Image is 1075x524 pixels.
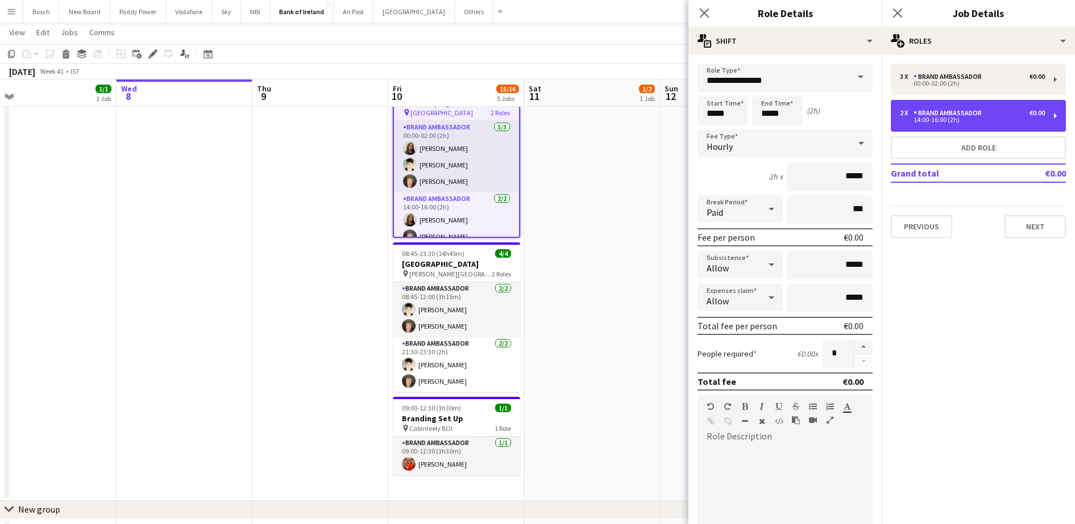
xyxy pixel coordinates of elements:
button: Strikethrough [792,402,800,411]
span: 1/2 [639,85,655,93]
span: 10 [391,90,402,103]
a: View [5,25,30,40]
button: NBI [241,1,270,23]
span: Allow [707,295,729,307]
span: 11 [527,90,541,103]
span: 09:00-12:30 (3h30m) [402,404,461,412]
span: Cabinteely BOI [409,424,453,433]
button: Text Color [843,402,851,411]
div: Brand Ambassador [914,73,986,81]
app-card-role: Brand Ambassador2/214:00-16:00 (2h)[PERSON_NAME][PERSON_NAME] [394,192,519,248]
button: Increase [854,339,873,354]
button: Previous [891,215,952,238]
button: Horizontal Line [741,417,749,426]
button: Bold [741,402,749,411]
div: €0.00 [1030,73,1045,81]
div: 1 Job [96,94,111,103]
div: Total fee per person [698,320,777,332]
span: 2 Roles [492,270,511,278]
div: €0.00 [842,376,864,387]
a: Comms [85,25,119,40]
div: [DATE] [9,66,35,77]
h3: [GEOGRAPHIC_DATA] [393,259,520,269]
div: €0.00 [844,232,864,243]
div: Roles [882,27,1075,55]
div: New group [18,504,60,515]
span: Fri [393,83,402,94]
div: €0.00 [1030,109,1045,117]
h3: Job Details [882,6,1075,20]
span: [PERSON_NAME][GEOGRAPHIC_DATA] [409,270,492,278]
app-card-role: Brand Ambassador2/208:45-12:00 (3h15m)[PERSON_NAME][PERSON_NAME] [393,282,520,337]
span: Week 41 [38,67,66,76]
app-job-card: 08:45-23:30 (14h45m)4/4[GEOGRAPHIC_DATA] [PERSON_NAME][GEOGRAPHIC_DATA]2 RolesBrand Ambassador2/2... [393,242,520,392]
button: Unordered List [809,402,817,411]
button: HTML Code [775,417,783,426]
app-job-card: 09:00-12:30 (3h30m)1/1Branding Set Up Cabinteely BOI1 RoleBrand Ambassador1/109:00-12:30 (3h30m)[... [393,397,520,475]
span: Comms [89,27,115,37]
app-card-role: Brand Ambassador3/300:00-02:00 (2h)[PERSON_NAME][PERSON_NAME][PERSON_NAME] [394,121,519,192]
button: Bank of Ireland [270,1,334,23]
button: Next [1005,215,1066,238]
div: €0.00 [844,320,864,332]
div: 14:00-16:00 (2h) [900,117,1045,123]
app-job-card: 00:00-16:00 (16h)5/5Retail [GEOGRAPHIC_DATA] Homebuying [GEOGRAPHIC_DATA]2 RolesBrand Ambassador3... [393,70,520,238]
span: 8 [119,90,137,103]
span: Sun [665,83,678,94]
span: 1/1 [96,85,111,93]
button: Ordered List [826,402,834,411]
button: Bosch [23,1,60,23]
span: View [9,27,25,37]
a: Jobs [56,25,82,40]
label: People required [698,349,757,359]
h3: Branding Set Up [393,413,520,424]
span: 9 [255,90,271,103]
button: Vodafone [166,1,212,23]
button: Redo [724,402,732,411]
button: Fullscreen [826,416,834,425]
button: Others [455,1,493,23]
span: 08:45-23:30 (14h45m) [402,249,464,258]
span: [GEOGRAPHIC_DATA] [410,108,473,117]
div: 5 Jobs [497,94,518,103]
div: (2h) [807,106,820,116]
button: Underline [775,402,783,411]
span: Sat [529,83,541,94]
div: 00:00-02:00 (2h) [900,81,1045,86]
div: 1 Job [640,94,654,103]
button: Italic [758,402,766,411]
button: An Post [334,1,373,23]
button: Insert video [809,416,817,425]
button: New Board [60,1,110,23]
a: Edit [32,25,54,40]
span: Allow [707,262,729,274]
div: Fee per person [698,232,755,243]
div: Brand Ambassador [914,109,986,117]
div: 2h x [769,171,783,182]
span: Thu [257,83,271,94]
button: Add role [891,136,1066,159]
button: Paste as plain text [792,416,800,425]
span: 2 Roles [491,108,510,117]
span: 12 [663,90,678,103]
td: Grand total [891,164,1012,182]
app-card-role: Brand Ambassador1/109:00-12:30 (3h30m)[PERSON_NAME] [393,437,520,475]
button: Clear Formatting [758,417,766,426]
span: Wed [121,83,137,94]
span: 4/4 [495,249,511,258]
span: Hourly [707,141,733,152]
span: Paid [707,207,723,218]
div: 2 x [900,109,914,117]
app-card-role: Brand Ambassador2/221:30-23:30 (2h)[PERSON_NAME][PERSON_NAME] [393,337,520,392]
div: Shift [688,27,882,55]
button: Sky [212,1,241,23]
span: 1/1 [495,404,511,412]
button: Paddy Power [110,1,166,23]
span: Jobs [61,27,78,37]
span: 1 Role [495,424,511,433]
button: [GEOGRAPHIC_DATA] [373,1,455,23]
span: 15/16 [496,85,519,93]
